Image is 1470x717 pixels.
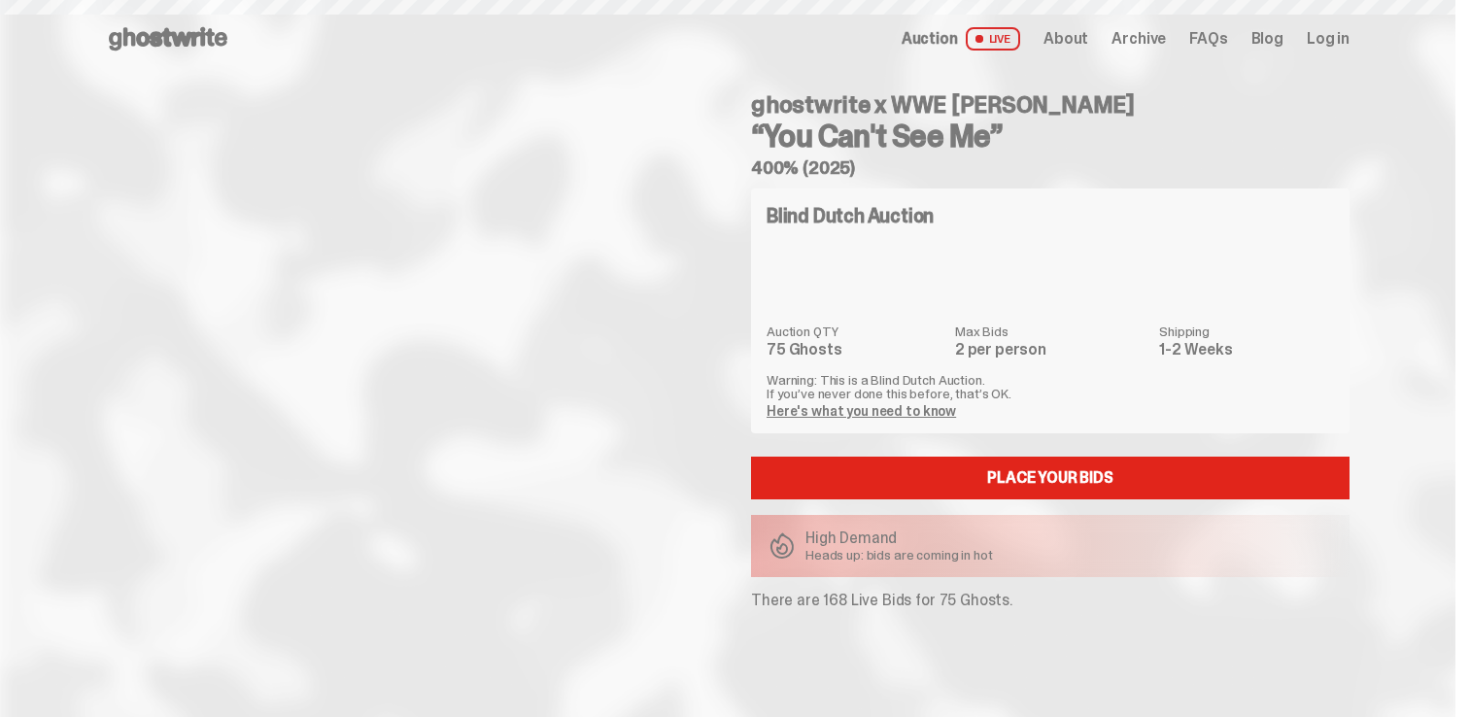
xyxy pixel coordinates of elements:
span: Auction [902,31,958,47]
a: FAQs [1189,31,1227,47]
a: Auction LIVE [902,27,1020,51]
p: Heads up: bids are coming in hot [805,548,993,562]
dd: 2 per person [955,342,1147,358]
dd: 75 Ghosts [767,342,943,358]
dd: 1-2 Weeks [1159,342,1334,358]
dt: Shipping [1159,324,1334,338]
h3: “You Can't See Me” [751,120,1350,152]
h4: ghostwrite x WWE [PERSON_NAME] [751,93,1350,117]
a: Log in [1307,31,1350,47]
a: About [1043,31,1088,47]
dt: Auction QTY [767,324,943,338]
p: There are 168 Live Bids for 75 Ghosts. [751,593,1350,608]
a: Place your Bids [751,457,1350,499]
p: High Demand [805,530,993,546]
dt: Max Bids [955,324,1147,338]
h5: 400% (2025) [751,159,1350,177]
a: Blog [1251,31,1283,47]
span: LIVE [966,27,1021,51]
h4: Blind Dutch Auction [767,206,934,225]
a: Here's what you need to know [767,402,956,420]
a: Archive [1111,31,1166,47]
p: Warning: This is a Blind Dutch Auction. If you’ve never done this before, that’s OK. [767,373,1334,400]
